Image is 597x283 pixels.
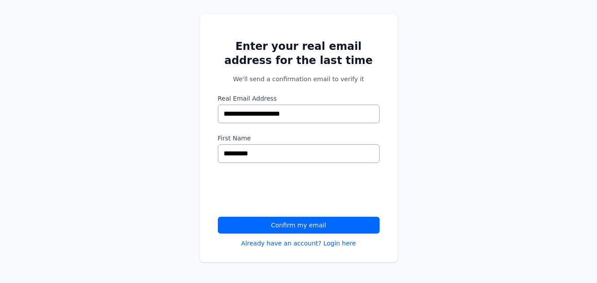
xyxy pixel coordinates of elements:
label: Real Email Address [218,94,380,103]
a: Already have an account? Login here [241,239,356,248]
button: Confirm my email [218,217,380,234]
h2: Enter your real email address for the last time [218,39,380,68]
p: We'll send a confirmation email to verify it [218,75,380,83]
label: First Name [218,134,380,143]
iframe: reCAPTCHA [218,174,352,208]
